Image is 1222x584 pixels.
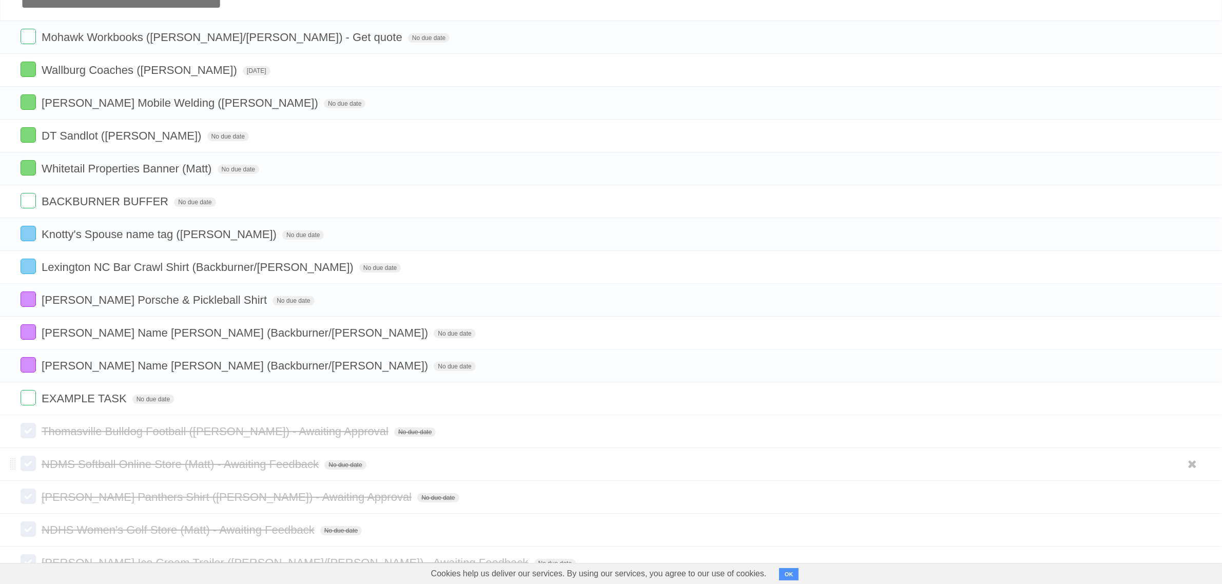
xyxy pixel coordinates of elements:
label: Done [21,226,36,241]
label: Done [21,324,36,340]
span: No due date [218,165,259,174]
span: [PERSON_NAME] Name [PERSON_NAME] (Backburner/[PERSON_NAME]) [42,359,431,372]
label: Done [21,489,36,504]
span: Mohawk Workbooks ([PERSON_NAME]/[PERSON_NAME]) - Get quote [42,31,405,44]
span: NDMS Softball Online Store (Matt) - Awaiting Feedback [42,458,321,471]
span: No due date [417,493,459,502]
span: Whitetail Properties Banner (Matt) [42,162,214,175]
label: Done [21,456,36,471]
label: Done [21,160,36,176]
label: Done [21,357,36,373]
label: Done [21,554,36,570]
span: NDHS Women's Golf Store (Matt) - Awaiting Feedback [42,523,317,536]
span: BACKBURNER BUFFER [42,195,171,208]
span: Knotty's Spouse name tag ([PERSON_NAME]) [42,228,279,241]
span: No due date [273,296,314,305]
label: Done [21,291,36,307]
label: Done [21,94,36,110]
span: No due date [534,559,576,568]
label: Done [21,127,36,143]
span: EXAMPLE TASK [42,392,129,405]
span: No due date [132,395,174,404]
span: [PERSON_NAME] Name [PERSON_NAME] (Backburner/[PERSON_NAME]) [42,326,431,339]
span: No due date [282,230,324,240]
button: OK [779,568,799,580]
span: No due date [434,362,475,371]
span: [DATE] [243,66,270,75]
span: [PERSON_NAME] Mobile Welding ([PERSON_NAME]) [42,96,321,109]
span: Wallburg Coaches ([PERSON_NAME]) [42,64,240,76]
span: No due date [320,526,362,535]
span: No due date [359,263,401,272]
span: No due date [324,99,365,108]
label: Done [21,29,36,44]
span: [PERSON_NAME] Porsche & Pickleball Shirt [42,294,269,306]
label: Done [21,259,36,274]
span: No due date [174,198,216,207]
span: No due date [207,132,249,141]
span: DT Sandlot ([PERSON_NAME]) [42,129,204,142]
span: No due date [434,329,475,338]
span: Thomasville Bulldog Football ([PERSON_NAME]) - Awaiting Approval [42,425,391,438]
span: [PERSON_NAME] Ice Cream Trailer ([PERSON_NAME]/[PERSON_NAME]) - Awaiting Feedback [42,556,531,569]
label: Done [21,390,36,405]
label: Done [21,62,36,77]
span: Lexington NC Bar Crawl Shirt (Backburner/[PERSON_NAME]) [42,261,356,274]
label: Done [21,423,36,438]
label: Done [21,521,36,537]
span: No due date [408,33,450,43]
span: No due date [394,427,436,437]
span: [PERSON_NAME] Panthers Shirt ([PERSON_NAME]) - Awaiting Approval [42,491,414,503]
span: Cookies help us deliver our services. By using our services, you agree to our use of cookies. [421,563,777,584]
label: Done [21,193,36,208]
span: No due date [324,460,366,470]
